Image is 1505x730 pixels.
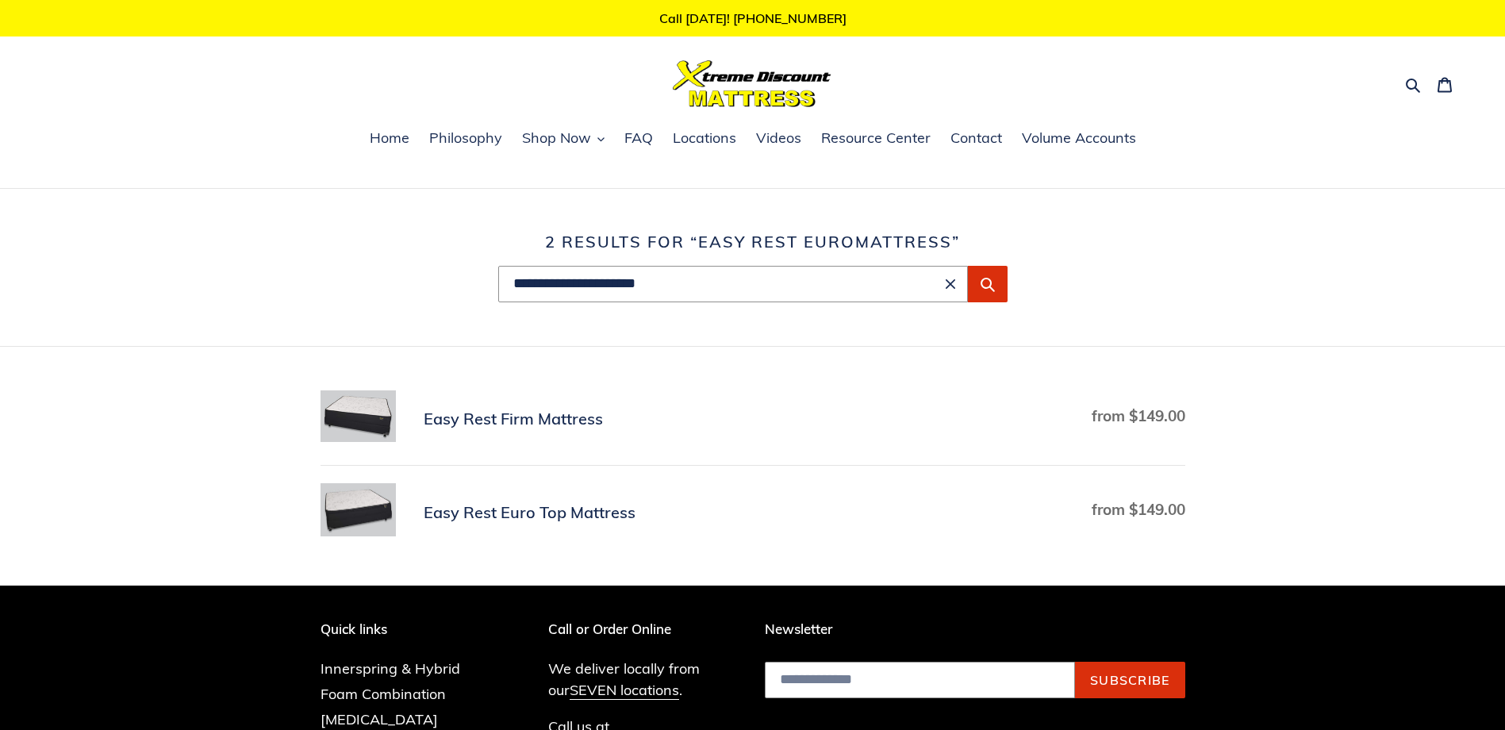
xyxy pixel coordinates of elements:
[673,129,736,148] span: Locations
[321,232,1185,252] h1: 2 results for “easy rest euromattress”
[429,129,502,148] span: Philosophy
[756,129,801,148] span: Videos
[570,681,679,700] a: SEVEN locations
[968,266,1008,302] button: Submit
[321,621,484,637] p: Quick links
[514,127,612,151] button: Shop Now
[673,60,831,107] img: Xtreme Discount Mattress
[321,685,446,703] a: Foam Combination
[624,129,653,148] span: FAQ
[941,275,960,294] button: Clear search term
[362,127,417,151] a: Home
[748,127,809,151] a: Videos
[1014,127,1144,151] a: Volume Accounts
[765,621,1185,637] p: Newsletter
[821,129,931,148] span: Resource Center
[321,659,460,678] a: Innerspring & Hybrid
[813,127,939,151] a: Resource Center
[1022,129,1136,148] span: Volume Accounts
[522,129,591,148] span: Shop Now
[421,127,510,151] a: Philosophy
[943,127,1010,151] a: Contact
[321,710,438,728] a: [MEDICAL_DATA]
[665,127,744,151] a: Locations
[321,483,1185,543] a: Easy Rest Euro Top Mattress
[1075,662,1185,698] button: Subscribe
[498,266,968,302] input: Search
[370,129,409,148] span: Home
[548,621,741,637] p: Call or Order Online
[616,127,661,151] a: FAQ
[950,129,1002,148] span: Contact
[321,390,1185,448] a: Easy Rest Firm Mattress
[1090,672,1170,688] span: Subscribe
[765,662,1075,698] input: Email address
[548,658,741,701] p: We deliver locally from our .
